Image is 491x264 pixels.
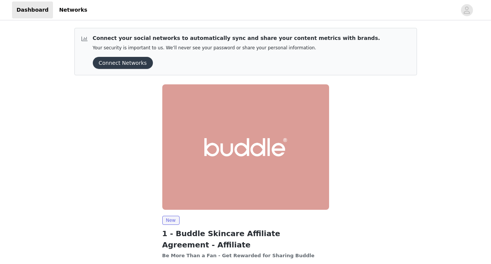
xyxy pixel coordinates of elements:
p: Your security is important to us. We’ll never see your password or share your personal information. [93,45,380,51]
img: Buddle Skin Care [162,84,329,210]
p: Connect your social networks to automatically sync and share your content metrics with brands. [93,34,380,42]
span: New [162,216,180,225]
h2: 1 - Buddle Skincare Affiliate Agreement - Affiliate [162,228,329,250]
strong: Be More Than a Fan - Get Rewarded for Sharing Buddle [162,253,315,258]
a: Dashboard [12,2,53,18]
div: avatar [463,4,470,16]
a: Networks [54,2,92,18]
button: Connect Networks [93,57,153,69]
